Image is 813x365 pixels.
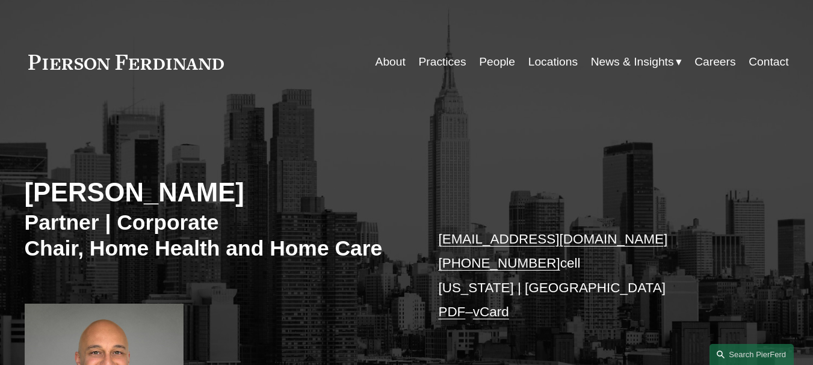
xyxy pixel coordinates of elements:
[591,52,674,73] span: News & Insights
[418,51,466,73] a: Practices
[438,232,667,247] a: [EMAIL_ADDRESS][DOMAIN_NAME]
[438,227,756,325] p: cell [US_STATE] | [GEOGRAPHIC_DATA] –
[749,51,788,73] a: Contact
[473,304,509,319] a: vCard
[528,51,578,73] a: Locations
[694,51,735,73] a: Careers
[479,51,515,73] a: People
[709,344,794,365] a: Search this site
[25,210,407,263] h3: Partner | Corporate Chair, Home Health and Home Care
[438,256,560,271] a: [PHONE_NUMBER]
[438,304,465,319] a: PDF
[591,51,682,73] a: folder dropdown
[376,51,406,73] a: About
[25,177,407,209] h2: [PERSON_NAME]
